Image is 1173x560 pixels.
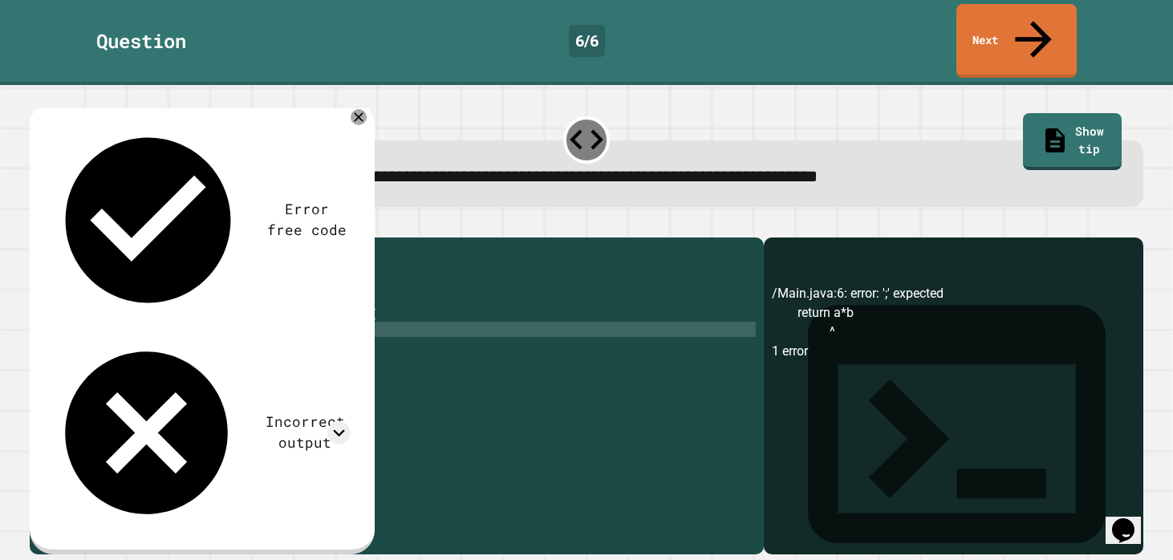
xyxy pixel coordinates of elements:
[260,412,351,454] div: Incorrect output
[1023,113,1122,170] a: Show tip
[956,4,1077,78] a: Next
[772,284,1135,554] div: /Main.java:6: error: ';' expected return a*b ^ 1 error
[264,199,351,241] div: Error free code
[569,25,605,57] div: 6 / 6
[1106,496,1157,544] iframe: chat widget
[96,26,186,55] div: Question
